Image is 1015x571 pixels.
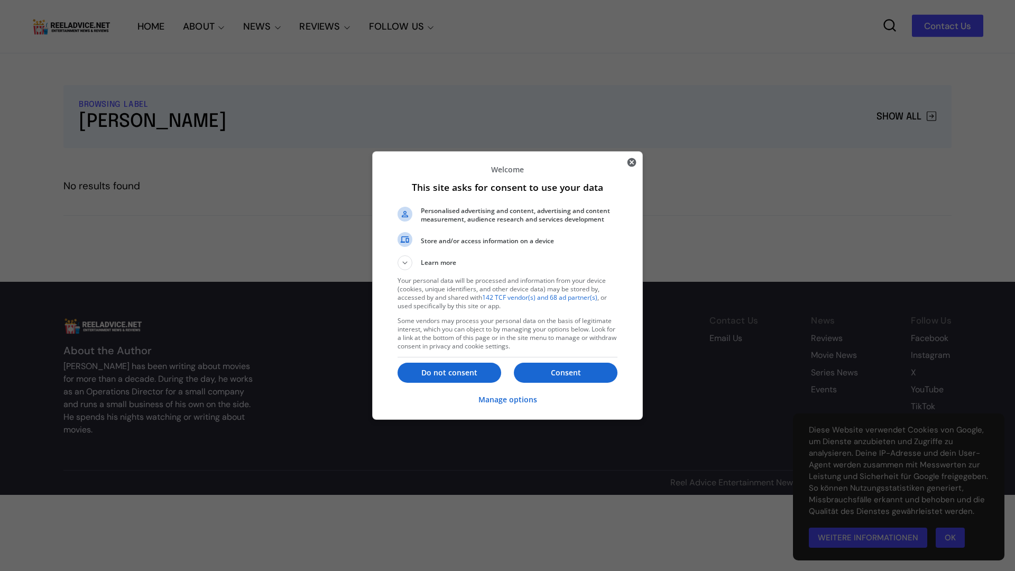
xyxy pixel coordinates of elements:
h1: This site asks for consent to use your data [398,181,617,194]
button: Do not consent [398,363,501,383]
p: Your personal data will be processed and information from your device (cookies, unique identifier... [398,277,617,310]
button: Learn more [398,255,617,270]
button: Close [621,152,642,173]
button: Manage options [478,389,537,411]
button: Consent [514,363,617,383]
p: Do not consent [398,367,501,378]
p: Welcome [398,164,617,174]
span: Learn more [421,258,456,270]
p: Manage options [478,394,537,405]
span: Personalised advertising and content, advertising and content measurement, audience research and ... [421,207,617,224]
div: This site asks for consent to use your data [372,151,643,420]
p: Some vendors may process your personal data on the basis of legitimate interest, which you can ob... [398,317,617,351]
span: Store and/or access information on a device [421,237,617,245]
p: Consent [514,367,617,378]
a: 142 TCF vendor(s) and 68 ad partner(s) [482,293,597,302]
